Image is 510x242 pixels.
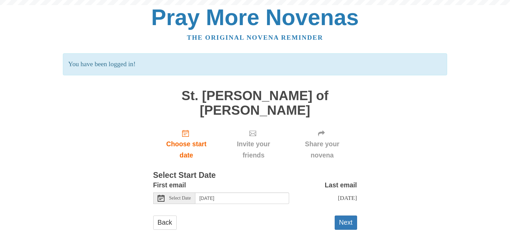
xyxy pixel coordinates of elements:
span: Select Date [169,196,191,201]
label: Last email [325,180,357,191]
div: Click "Next" to confirm your start date first. [287,124,357,165]
h3: Select Start Date [153,171,357,180]
a: Back [153,216,177,229]
span: [DATE] [338,194,357,201]
a: The original novena reminder [187,34,323,41]
div: Click "Next" to confirm your start date first. [219,124,287,165]
a: Pray More Novenas [151,5,359,30]
p: You have been logged in! [63,53,447,75]
a: Choose start date [153,124,220,165]
h1: St. [PERSON_NAME] of [PERSON_NAME] [153,89,357,117]
span: Share your novena [294,138,350,161]
button: Next [335,216,357,229]
span: Invite your friends [226,138,280,161]
label: First email [153,180,186,191]
span: Choose start date [160,138,213,161]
